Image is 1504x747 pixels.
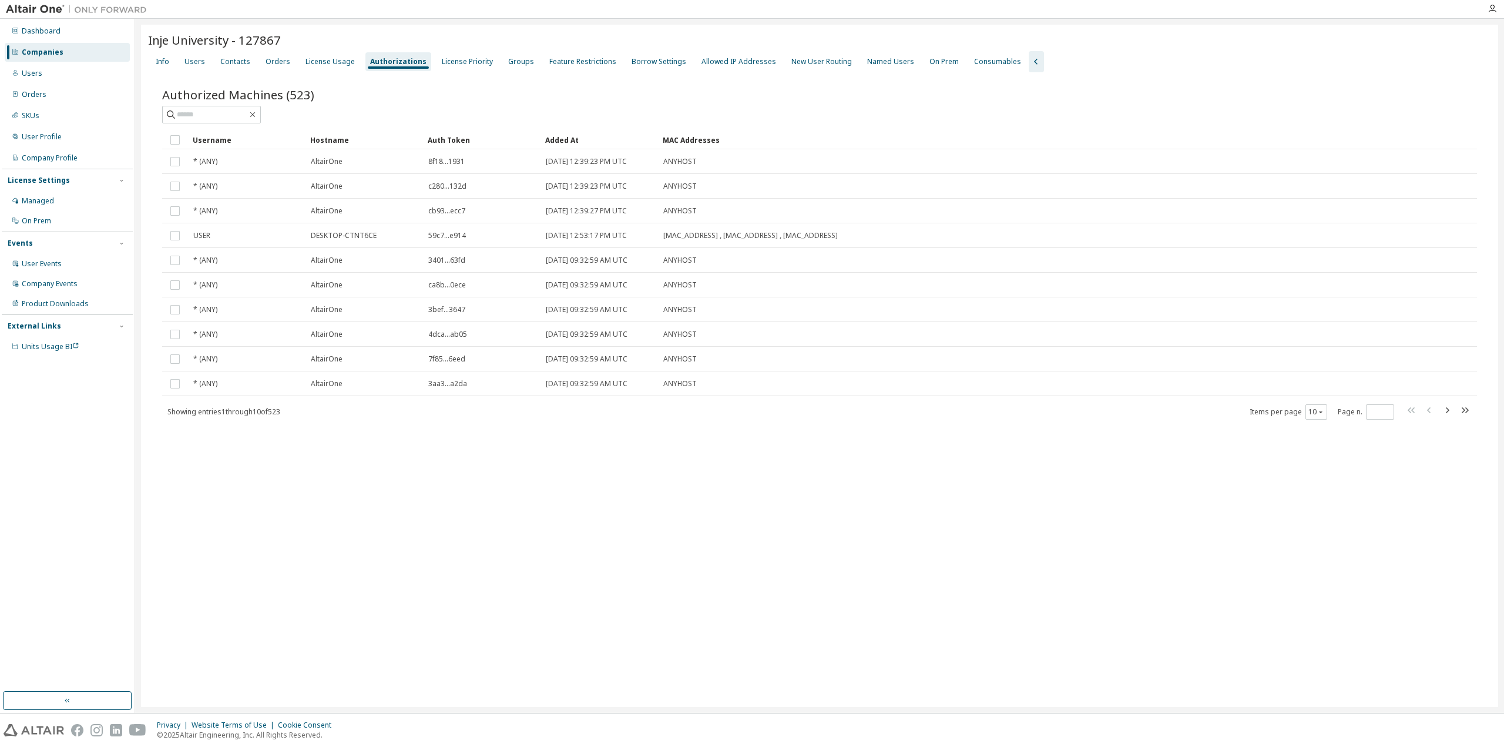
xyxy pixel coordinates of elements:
span: AltairOne [311,330,343,339]
span: ANYHOST [663,206,697,216]
div: User Profile [22,132,62,142]
span: * (ANY) [193,182,217,191]
div: Groups [508,57,534,66]
span: 4dca...ab05 [428,330,467,339]
span: * (ANY) [193,206,217,216]
span: * (ANY) [193,157,217,166]
p: © 2025 Altair Engineering, Inc. All Rights Reserved. [157,730,338,740]
div: Added At [545,130,653,149]
div: User Events [22,259,62,269]
span: AltairOne [311,157,343,166]
span: * (ANY) [193,280,217,290]
div: Orders [266,57,290,66]
div: Borrow Settings [632,57,686,66]
span: [DATE] 09:32:59 AM UTC [546,305,627,314]
span: AltairOne [311,379,343,388]
img: linkedin.svg [110,724,122,736]
div: New User Routing [791,57,852,66]
div: MAC Addresses [663,130,1354,149]
div: Info [156,57,169,66]
span: ANYHOST [663,157,697,166]
span: Authorized Machines (523) [162,86,314,103]
div: Dashboard [22,26,61,36]
span: ANYHOST [663,379,697,388]
span: * (ANY) [193,379,217,388]
span: AltairOne [311,354,343,364]
div: Authorizations [370,57,427,66]
span: Units Usage BI [22,341,79,351]
span: Items per page [1250,404,1327,420]
span: 7f85...6eed [428,354,465,364]
span: ANYHOST [663,256,697,265]
span: * (ANY) [193,256,217,265]
span: AltairOne [311,206,343,216]
div: On Prem [22,216,51,226]
div: SKUs [22,111,39,120]
span: [DATE] 12:39:27 PM UTC [546,206,627,216]
div: Orders [22,90,46,99]
span: ca8b...0ece [428,280,466,290]
img: altair_logo.svg [4,724,64,736]
span: * (ANY) [193,305,217,314]
span: 3aa3...a2da [428,379,467,388]
span: AltairOne [311,305,343,314]
span: [MAC_ADDRESS] , [MAC_ADDRESS] , [MAC_ADDRESS] [663,231,838,240]
div: Hostname [310,130,418,149]
span: [DATE] 09:32:59 AM UTC [546,354,627,364]
span: AltairOne [311,256,343,265]
span: [DATE] 09:32:59 AM UTC [546,280,627,290]
span: cb93...ecc7 [428,206,465,216]
img: Altair One [6,4,153,15]
div: Named Users [867,57,914,66]
span: Inje University - 127867 [148,32,281,48]
div: Cookie Consent [278,721,338,730]
span: ANYHOST [663,280,697,290]
div: Company Events [22,279,78,289]
span: [DATE] 09:32:59 AM UTC [546,256,627,265]
button: 10 [1308,407,1324,417]
div: Company Profile [22,153,78,163]
span: AltairOne [311,182,343,191]
div: Username [193,130,301,149]
div: License Usage [305,57,355,66]
span: [DATE] 12:39:23 PM UTC [546,157,627,166]
div: Allowed IP Addresses [701,57,776,66]
span: ANYHOST [663,354,697,364]
div: Consumables [974,57,1021,66]
span: [DATE] 09:32:59 AM UTC [546,379,627,388]
div: Website Terms of Use [192,721,278,730]
span: ANYHOST [663,305,697,314]
span: Showing entries 1 through 10 of 523 [167,407,280,417]
span: * (ANY) [193,354,217,364]
div: License Settings [8,176,70,185]
span: 59c7...e914 [428,231,466,240]
span: c280...132d [428,182,466,191]
div: Feature Restrictions [549,57,616,66]
span: [DATE] 12:53:17 PM UTC [546,231,627,240]
div: Managed [22,196,54,206]
div: Product Downloads [22,299,89,309]
span: ANYHOST [663,330,697,339]
span: 3401...63fd [428,256,465,265]
img: youtube.svg [129,724,146,736]
span: [DATE] 12:39:23 PM UTC [546,182,627,191]
img: facebook.svg [71,724,83,736]
div: Auth Token [428,130,536,149]
div: Users [22,69,42,78]
div: External Links [8,321,61,331]
span: 3bef...3647 [428,305,465,314]
span: * (ANY) [193,330,217,339]
span: [DATE] 09:32:59 AM UTC [546,330,627,339]
div: Events [8,239,33,248]
span: USER [193,231,210,240]
div: On Prem [929,57,959,66]
div: Contacts [220,57,250,66]
div: Companies [22,48,63,57]
div: License Priority [442,57,493,66]
span: ANYHOST [663,182,697,191]
span: 8f18...1931 [428,157,465,166]
span: DESKTOP-CTNT6CE [311,231,377,240]
span: AltairOne [311,280,343,290]
div: Users [184,57,205,66]
div: Privacy [157,721,192,730]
